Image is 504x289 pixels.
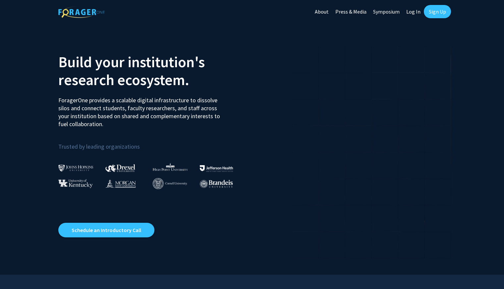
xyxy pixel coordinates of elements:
[153,163,188,171] img: High Point University
[58,53,247,89] h2: Build your institution's research ecosystem.
[200,180,233,188] img: Brandeis University
[105,179,136,188] img: Morgan State University
[58,91,225,128] p: ForagerOne provides a scalable digital infrastructure to dissolve silos and connect students, fac...
[424,5,451,18] a: Sign Up
[153,178,187,189] img: Cornell University
[58,6,105,18] img: ForagerOne Logo
[200,165,233,171] img: Thomas Jefferson University
[58,133,247,152] p: Trusted by leading organizations
[58,179,93,188] img: University of Kentucky
[58,223,154,237] a: Opens in a new tab
[105,164,135,172] img: Drexel University
[58,165,93,171] img: Johns Hopkins University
